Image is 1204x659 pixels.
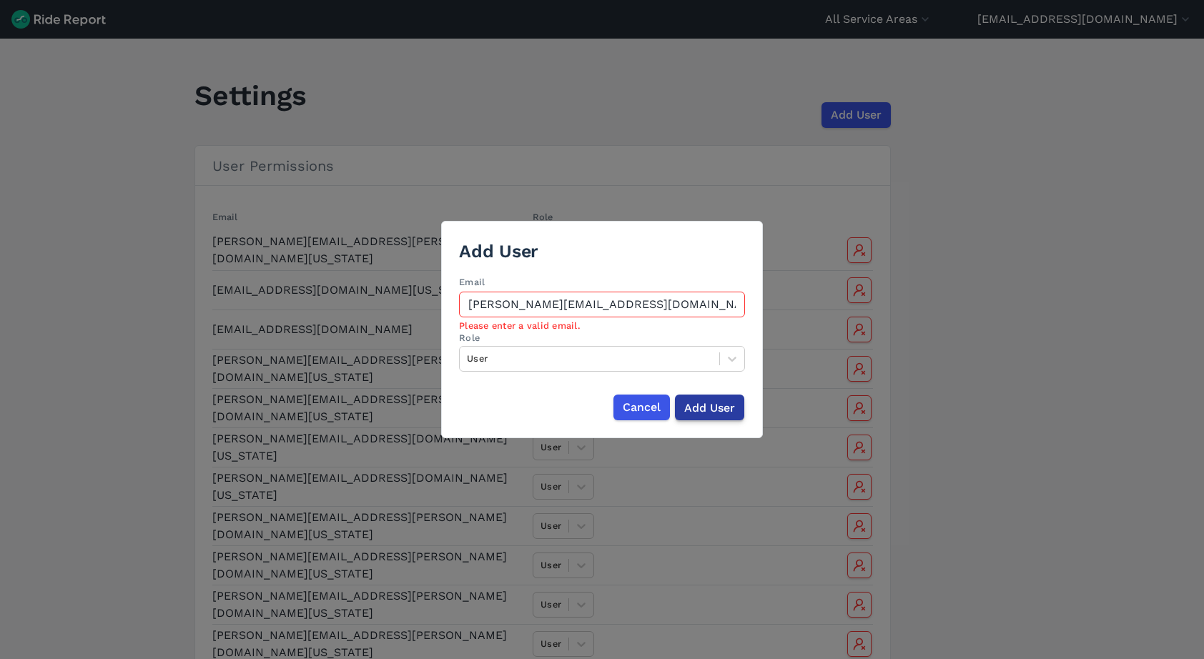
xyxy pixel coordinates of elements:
[459,239,745,264] h3: Add User
[459,332,480,343] label: Role
[459,292,745,317] input: iona@sunnycity.gov
[459,319,745,332] div: Please enter a valid email.
[675,395,744,420] input: Add User
[459,275,745,289] label: Email
[623,399,661,416] span: Cancel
